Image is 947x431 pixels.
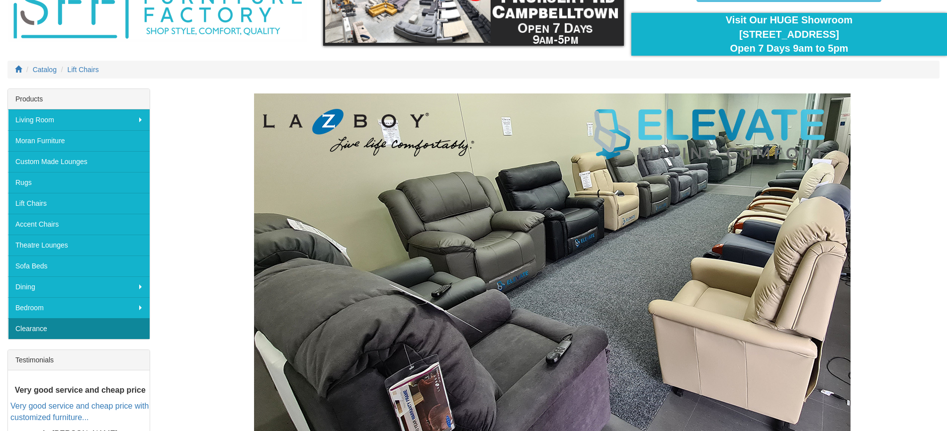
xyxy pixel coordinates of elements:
a: Custom Made Lounges [8,151,150,172]
a: Dining [8,276,150,297]
a: Living Room [8,109,150,130]
b: Very good service and cheap price [15,386,146,394]
a: Bedroom [8,297,150,318]
a: Clearance [8,318,150,339]
div: Visit Our HUGE Showroom [STREET_ADDRESS] Open 7 Days 9am to 5pm [639,13,940,56]
a: Moran Furniture [8,130,150,151]
a: Very good service and cheap price with customized furniture... [10,402,149,422]
a: Lift Chairs [68,66,99,74]
a: Theatre Lounges [8,235,150,256]
a: Catalog [33,66,57,74]
a: Rugs [8,172,150,193]
div: Products [8,89,150,109]
a: Accent Chairs [8,214,150,235]
div: Testimonials [8,350,150,370]
a: Sofa Beds [8,256,150,276]
a: Lift Chairs [8,193,150,214]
